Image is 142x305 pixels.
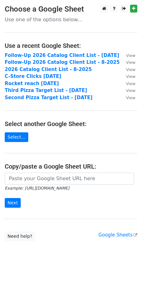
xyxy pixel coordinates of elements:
[5,95,92,100] a: Second Pizza Target List - [DATE]
[126,67,135,72] small: View
[5,81,59,86] a: Rocket reach [DATE]
[5,5,137,14] h3: Choose a Google Sheet
[5,231,35,241] a: Need help?
[98,232,137,238] a: Google Sheets
[5,74,61,79] a: C-Store Clicks [DATE]
[5,42,137,49] h4: Use a recent Google Sheet:
[120,74,135,79] a: View
[126,53,135,58] small: View
[120,88,135,93] a: View
[5,16,137,23] p: Use one of the options below...
[5,88,87,93] a: Third Pizza Target List - [DATE]
[5,198,21,208] input: Next
[5,163,137,170] h4: Copy/paste a Google Sheet URL:
[5,120,137,128] h4: Select another Google Sheet:
[5,132,28,142] a: Select...
[120,81,135,86] a: View
[126,81,135,86] small: View
[5,59,120,65] a: Follow-Up 2026 Catalog Client List - 8-2025
[126,95,135,100] small: View
[5,186,69,191] small: Example: [URL][DOMAIN_NAME]
[5,67,92,72] a: 2026 Catalog Client List - 8-2025
[126,60,135,65] small: View
[5,173,134,185] input: Paste your Google Sheet URL here
[120,53,135,58] a: View
[126,74,135,79] small: View
[126,88,135,93] small: View
[120,95,135,100] a: View
[5,53,119,58] a: Follow-Up 2026 Catalog Client List - [DATE]
[120,67,135,72] a: View
[120,59,135,65] a: View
